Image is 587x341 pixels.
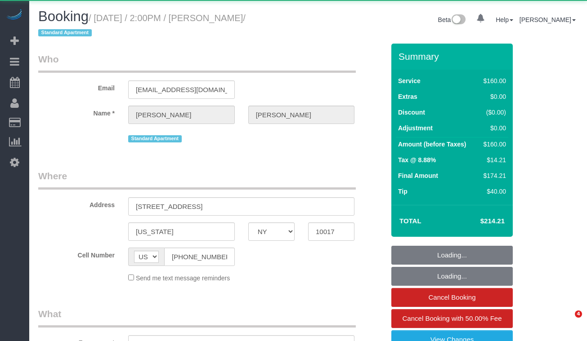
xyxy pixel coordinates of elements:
[575,310,582,318] span: 4
[556,310,578,332] iframe: Intercom live chat
[480,76,506,85] div: $160.00
[480,155,506,164] div: $14.21
[38,13,246,38] span: /
[38,307,356,328] legend: What
[438,16,466,23] a: Beta
[136,275,230,282] span: Send me text message reminders
[38,13,246,38] small: / [DATE] / 2:00PM / [PERSON_NAME]
[398,155,436,164] label: Tax @ 8.88%
[128,106,235,124] input: First Name
[398,124,433,133] label: Adjustment
[164,248,235,266] input: Cell Number
[480,187,506,196] div: $40.00
[391,288,513,307] a: Cancel Booking
[451,14,466,26] img: New interface
[398,187,408,196] label: Tip
[38,9,89,24] span: Booking
[38,29,92,36] span: Standard Apartment
[403,314,502,322] span: Cancel Booking with 50.00% Fee
[31,106,121,118] label: Name *
[128,135,182,142] span: Standard Apartment
[31,197,121,209] label: Address
[398,140,466,149] label: Amount (before Taxes)
[480,92,506,101] div: $0.00
[398,108,425,117] label: Discount
[399,217,421,225] strong: Total
[128,222,235,241] input: City
[391,309,513,328] a: Cancel Booking with 50.00% Fee
[453,217,505,225] h4: $214.21
[398,171,438,180] label: Final Amount
[398,76,421,85] label: Service
[31,80,121,93] label: Email
[496,16,513,23] a: Help
[480,140,506,149] div: $160.00
[38,169,356,190] legend: Where
[520,16,576,23] a: [PERSON_NAME]
[480,171,506,180] div: $174.21
[248,106,355,124] input: Last Name
[480,108,506,117] div: ($0.00)
[398,92,417,101] label: Extras
[128,80,235,99] input: Email
[399,51,508,62] h3: Summary
[5,9,23,22] img: Automaid Logo
[38,53,356,73] legend: Who
[31,248,121,260] label: Cell Number
[308,222,354,241] input: Zip Code
[480,124,506,133] div: $0.00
